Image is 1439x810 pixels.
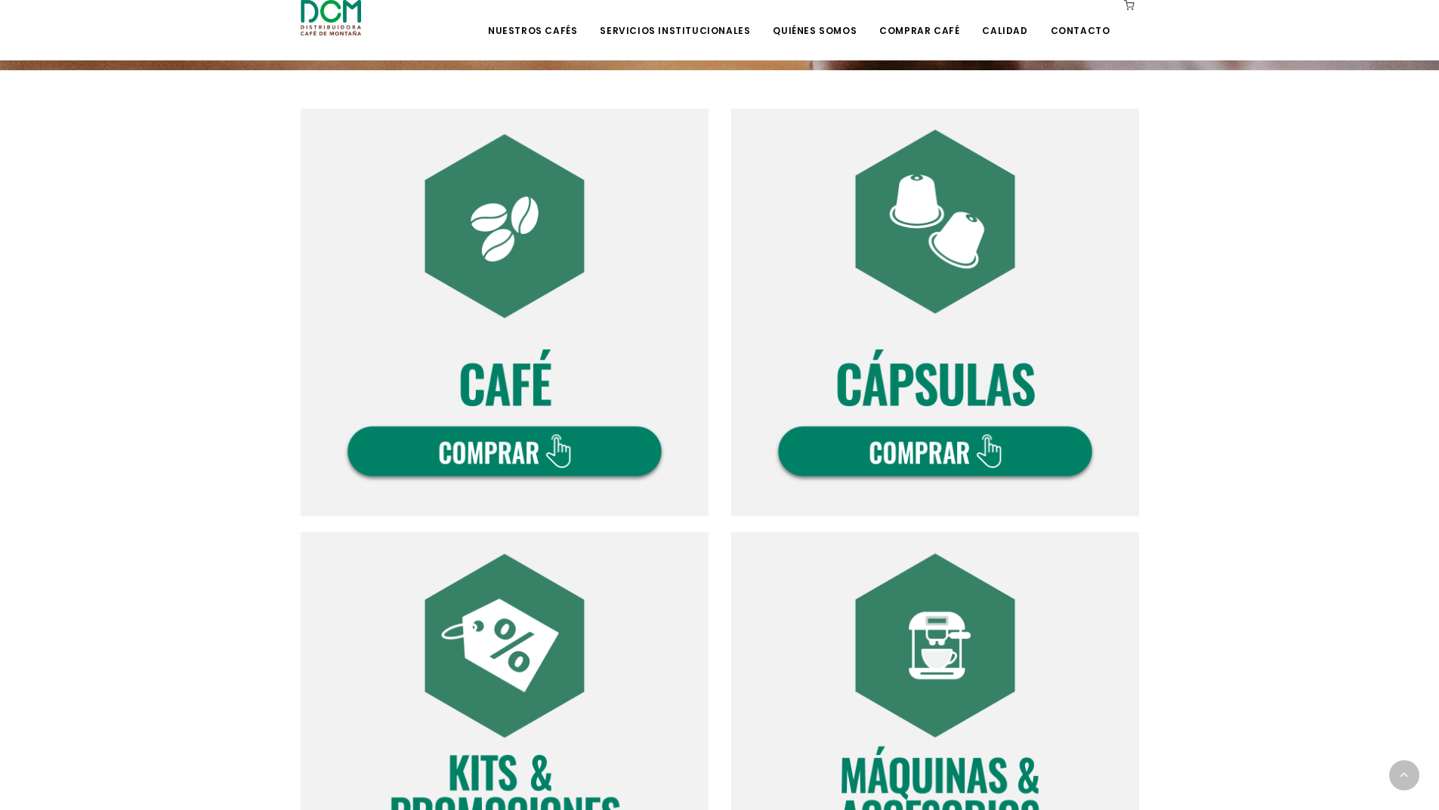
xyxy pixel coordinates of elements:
a: Comprar Café [870,2,968,37]
a: Quiénes Somos [764,2,866,37]
a: Nuestros Cafés [479,2,586,37]
img: DCM-WEB-BOT-COMPRA-V2024-02.png [731,109,1139,516]
img: DCM-WEB-BOT-COMPRA-V2024-01.png [301,109,709,516]
a: Servicios Institucionales [591,2,759,37]
a: Calidad [973,2,1036,37]
a: Contacto [1042,2,1119,37]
